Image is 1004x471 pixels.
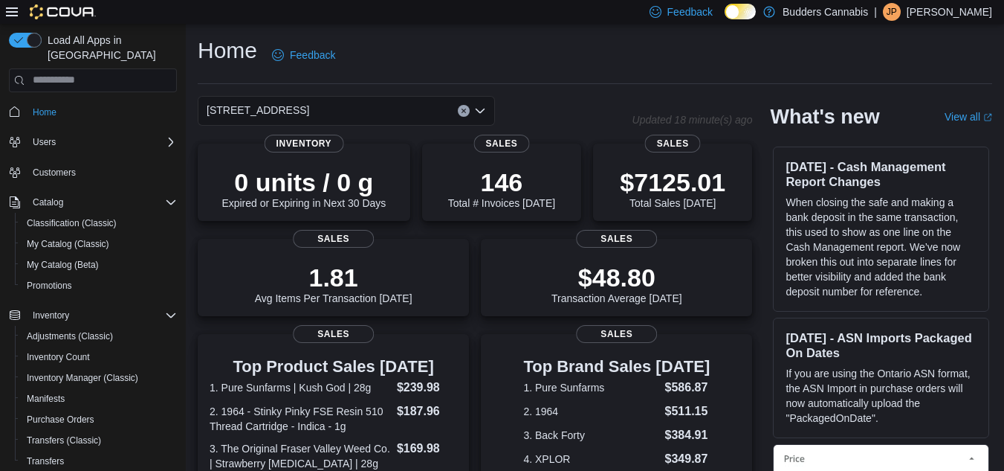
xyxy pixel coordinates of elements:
button: Transfers (Classic) [15,430,183,451]
a: Inventory Manager (Classic) [21,369,144,387]
h2: What's new [770,105,879,129]
span: Manifests [21,390,177,408]
p: 1.81 [255,263,412,292]
span: My Catalog (Classic) [27,238,109,250]
dt: 1. Pure Sunfarms | Kush God | 28g [210,380,391,395]
dd: $239.98 [397,379,457,397]
dt: 2. 1964 - Stinky Pinky FSE Resin 510 Thread Cartridge - Indica - 1g [210,404,391,434]
span: Inventory [33,310,69,321]
a: Home [27,103,62,121]
button: Inventory [3,305,183,326]
div: Transaction Average [DATE] [551,263,682,304]
button: Purchase Orders [15,409,183,430]
dd: $586.87 [665,379,710,397]
dd: $511.15 [665,403,710,420]
h3: [DATE] - ASN Imports Packaged On Dates [786,330,977,360]
h3: Top Brand Sales [DATE] [523,358,710,376]
a: Transfers [21,452,70,470]
div: Total # Invoices [DATE] [448,167,555,209]
span: JP [887,3,897,21]
span: Promotions [27,280,72,292]
dd: $384.91 [665,426,710,444]
p: Budders Cannabis [783,3,868,21]
span: Feedback [290,48,335,63]
span: Transfers [21,452,177,470]
span: Customers [33,167,76,179]
svg: External link [983,113,992,122]
p: [PERSON_NAME] [907,3,992,21]
span: Catalog [27,193,177,211]
span: Load All Apps in [GEOGRAPHIC_DATA] [42,33,177,63]
p: $7125.01 [620,167,725,197]
h3: Top Product Sales [DATE] [210,358,457,376]
a: Promotions [21,277,78,295]
span: Inventory [265,135,344,153]
a: Inventory Count [21,348,96,366]
button: Inventory Manager (Classic) [15,368,183,388]
a: Customers [27,164,82,182]
button: Classification (Classic) [15,213,183,234]
button: My Catalog (Classic) [15,234,183,254]
div: Total Sales [DATE] [620,167,725,209]
dt: 1. Pure Sunfarms [523,380,658,395]
div: Expired or Expiring in Next 30 Days [221,167,386,209]
span: Transfers [27,455,64,467]
a: My Catalog (Classic) [21,235,115,253]
span: Home [27,103,177,121]
a: Feedback [266,40,341,70]
button: Manifests [15,388,183,409]
span: Sales [293,230,375,248]
button: Users [3,132,183,153]
dt: 3. The Original Fraser Valley Weed Co. | Strawberry [MEDICAL_DATA] | 28g [210,441,391,471]
span: Purchase Orders [21,411,177,429]
span: Feedback [667,4,713,19]
button: Open list of options [474,105,486,117]
button: Catalog [3,192,183,213]
div: Avg Items Per Transaction [DATE] [255,263,412,304]
span: Inventory Manager (Classic) [21,369,177,387]
span: Sales [293,325,375,343]
span: Classification (Classic) [27,217,117,229]
button: Customers [3,161,183,183]
dt: 4. XPLOR [523,452,658,467]
button: Promotions [15,275,183,296]
p: | [874,3,877,21]
dd: $169.98 [397,440,457,458]
p: If you are using the Ontario ASN format, the ASN Import in purchase orders will now automatically... [786,366,977,426]
img: Cova [30,4,96,19]
span: Transfers (Classic) [21,432,177,449]
span: Sales [576,325,658,343]
h3: [DATE] - Cash Management Report Changes [786,159,977,189]
span: Catalog [33,196,63,208]
span: Sales [576,230,658,248]
a: Adjustments (Classic) [21,327,119,345]
p: 0 units / 0 g [221,167,386,197]
button: Catalog [27,193,69,211]
a: My Catalog (Beta) [21,256,105,274]
span: Classification (Classic) [21,214,177,232]
input: Dark Mode [725,4,756,19]
dt: 3. Back Forty [523,428,658,443]
button: My Catalog (Beta) [15,254,183,275]
span: My Catalog (Classic) [21,235,177,253]
span: Inventory Count [27,351,90,363]
span: Adjustments (Classic) [27,330,113,342]
span: Sales [473,135,529,153]
span: Sales [645,135,701,153]
span: Inventory [27,307,177,324]
span: Purchase Orders [27,414,94,426]
p: 146 [448,167,555,197]
button: Inventory Count [15,347,183,368]
dd: $187.96 [397,403,457,420]
span: Manifests [27,393,65,405]
span: Inventory Manager (Classic) [27,372,138,384]
span: [STREET_ADDRESS] [207,101,309,119]
p: When closing the safe and making a bank deposit in the same transaction, this used to show as one... [786,195,977,299]
a: Transfers (Classic) [21,432,107,449]
p: Updated 18 minute(s) ago [632,114,753,126]
button: Adjustments (Classic) [15,326,183,347]
a: Manifests [21,390,71,408]
a: View allExternal link [945,111,992,123]
span: Transfers (Classic) [27,435,101,446]
button: Home [3,101,183,123]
